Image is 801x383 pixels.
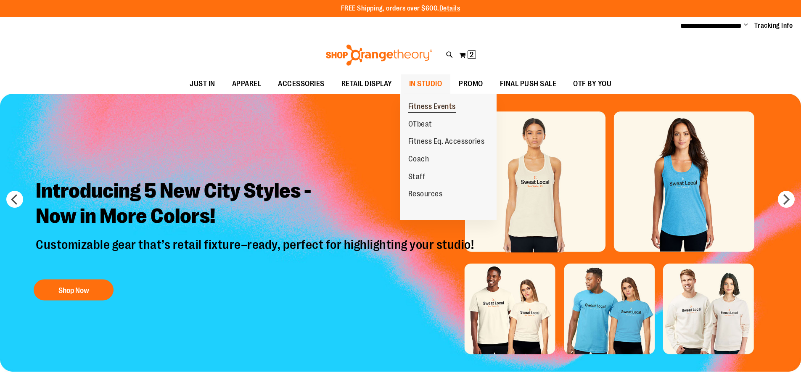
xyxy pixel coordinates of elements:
[409,74,442,93] span: IN STUDIO
[29,172,482,237] h2: Introducing 5 New City Styles - Now in More Colors!
[190,74,215,93] span: JUST IN
[341,4,460,13] p: FREE Shipping, orders over $600.
[754,21,793,30] a: Tracking Info
[224,74,270,94] a: APPAREL
[450,74,492,94] a: PROMO
[408,155,429,165] span: Coach
[408,120,432,130] span: OTbeat
[439,5,460,12] a: Details
[325,45,434,66] img: Shop Orangetheory
[400,151,438,168] a: Coach
[400,133,493,151] a: Fitness Eq. Accessories
[400,168,434,186] a: Staff
[400,185,451,203] a: Resources
[232,74,262,93] span: APPAREL
[400,116,441,133] a: OTbeat
[333,74,401,94] a: RETAIL DISPLAY
[29,172,482,304] a: Introducing 5 New City Styles -Now in More Colors! Customizable gear that’s retail fixture–ready,...
[573,74,611,93] span: OTF BY YOU
[500,74,557,93] span: FINAL PUSH SALE
[400,94,497,220] ul: IN STUDIO
[270,74,333,94] a: ACCESSORIES
[29,237,482,271] p: Customizable gear that’s retail fixture–ready, perfect for highlighting your studio!
[341,74,392,93] span: RETAIL DISPLAY
[408,137,485,148] span: Fitness Eq. Accessories
[278,74,325,93] span: ACCESSORIES
[34,279,114,300] button: Shop Now
[400,98,464,116] a: Fitness Events
[6,191,23,208] button: prev
[408,102,456,113] span: Fitness Events
[408,190,443,200] span: Resources
[470,50,473,59] span: 2
[408,172,426,183] span: Staff
[565,74,620,93] a: OTF BY YOU
[181,74,224,94] a: JUST IN
[459,74,483,93] span: PROMO
[492,74,565,94] a: FINAL PUSH SALE
[778,191,795,208] button: next
[744,21,748,30] button: Account menu
[401,74,451,94] a: IN STUDIO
